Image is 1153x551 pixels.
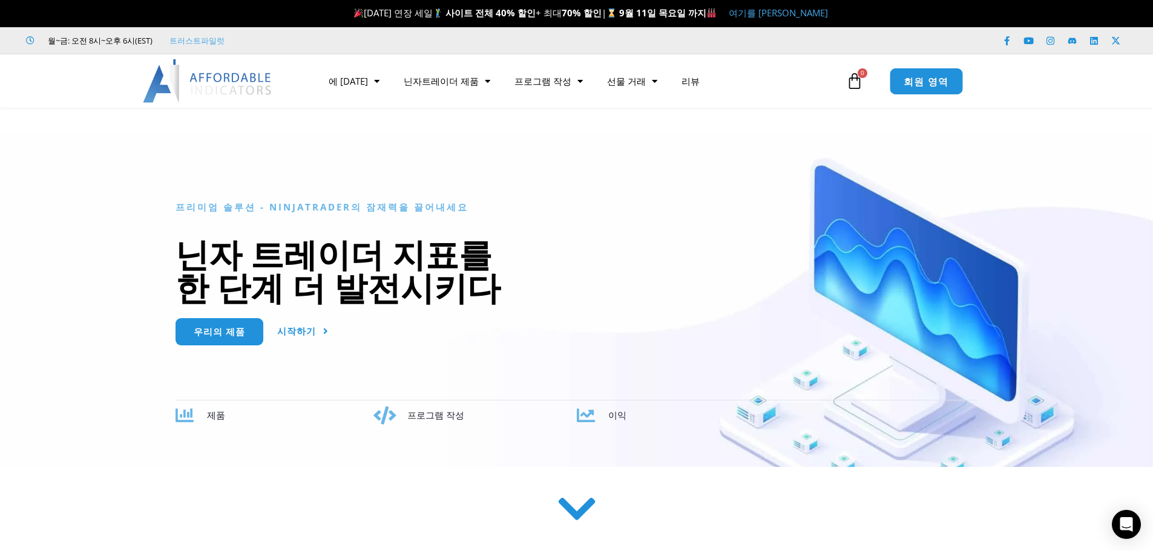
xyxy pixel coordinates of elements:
[169,35,225,46] font: 트러스트파일럿
[514,75,571,87] font: 프로그램 작성
[329,75,368,87] font: 에 [DATE]
[1112,510,1141,539] div: Open Intercom Messenger
[433,8,442,18] img: 🏌️‍♂️
[207,409,225,421] font: 제품
[176,231,492,276] font: 닌자 트레이더 지표를
[392,67,502,95] a: 닌자트레이더 제품
[890,67,964,94] a: 회원 영역
[536,7,562,19] font: + 최대
[176,201,468,213] font: 프리미엄 솔루션 - NinjaTrader의 잠재력을 끌어내세요
[169,33,225,48] a: 트러스트파일럿
[176,318,263,345] a: 우리의 제품
[861,68,864,77] font: 0
[707,8,716,18] img: 🏭
[682,75,700,87] font: 리뷰
[608,409,626,421] font: 이익
[607,8,616,18] img: ⌛
[669,67,712,95] a: 리뷰
[828,64,881,99] a: 0
[595,67,669,95] a: 선물 거래
[502,67,595,95] a: 프로그램 작성
[194,325,245,337] font: 우리의 제품
[354,8,363,18] img: 🎉
[176,264,501,310] font: 한 단계 더 발전시키다
[619,7,706,19] font: 9월 11일 목요일 까지
[48,35,153,46] font: 월~금: 오전 8시~오후 6시(EST)
[407,409,464,421] font: 프로그램 작성
[607,75,646,87] font: 선물 거래
[562,7,602,19] font: 70% 할인
[143,59,273,103] img: LogoAI | 저렴한 지표 – NinjaTrader
[277,318,329,345] a: 시작하기
[445,7,536,19] font: 사이트 전체 40% 할인
[729,7,828,19] a: 여기를 [PERSON_NAME]
[364,7,433,19] font: [DATE] 연장 세일
[277,325,316,337] font: 시작하기
[904,74,949,87] font: 회원 영역
[317,67,843,95] nav: 메뉴
[404,75,479,87] font: 닌자트레이더 제품
[602,7,606,19] font: |
[317,67,392,95] a: 에 [DATE]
